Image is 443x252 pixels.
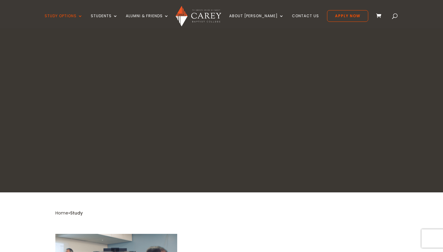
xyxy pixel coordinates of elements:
[327,10,368,22] a: Apply Now
[91,14,118,28] a: Students
[70,210,83,216] span: Study
[55,210,83,216] span: »
[229,14,284,28] a: About [PERSON_NAME]
[292,14,319,28] a: Contact Us
[126,14,169,28] a: Alumni & Friends
[55,210,68,216] a: Home
[45,14,83,28] a: Study Options
[176,6,221,26] img: Carey Baptist College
